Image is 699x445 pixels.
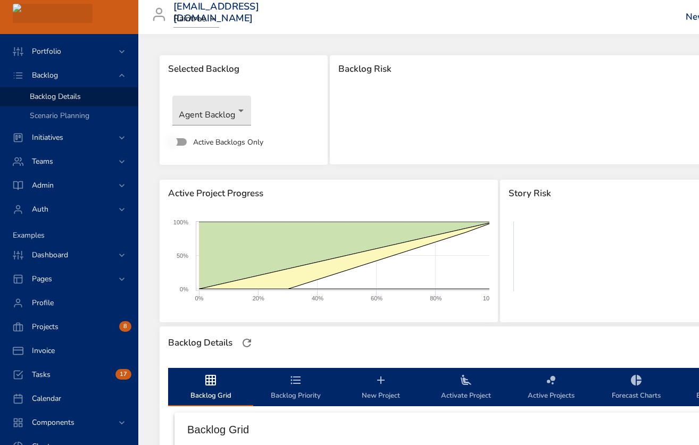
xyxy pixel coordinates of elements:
span: Pages [23,274,61,284]
text: 40% [312,295,323,301]
div: Raintree [173,11,219,28]
span: Selected Backlog [168,64,319,74]
span: Invoice [23,346,63,356]
span: Auth [23,204,57,214]
span: Components [23,417,83,427]
span: Tasks [23,370,59,380]
div: Backlog Details [165,334,236,351]
button: Refresh Page [239,335,255,351]
span: Portfolio [23,46,70,56]
div: Agent Backlog [172,96,251,125]
span: Active Projects [515,374,587,402]
span: Active Project Progress [168,188,489,199]
span: Dashboard [23,250,77,260]
span: 17 [115,370,131,379]
span: Profile [23,298,62,308]
span: 8 [119,322,131,331]
span: Forecast Charts [600,374,672,402]
text: 100% [483,295,498,301]
text: 0% [180,286,188,292]
text: 100% [173,219,188,225]
span: New Project [345,374,417,402]
text: 50% [177,253,188,259]
span: Active Backlogs Only [193,137,263,148]
span: Calendar [23,393,70,404]
span: Projects [23,322,67,332]
span: Backlog Grid [174,374,247,402]
text: 60% [371,295,382,301]
span: Scenario Planning [30,111,89,121]
h3: [EMAIL_ADDRESS][DOMAIN_NAME] [173,1,259,24]
span: Backlog [23,70,66,80]
text: 20% [253,295,264,301]
span: Backlog Details [30,91,81,102]
text: 80% [430,295,442,301]
span: Activate Project [430,374,502,402]
span: Backlog Priority [260,374,332,402]
text: 0% [195,295,204,301]
span: Admin [23,180,62,190]
span: Initiatives [23,132,72,142]
span: Teams [23,156,62,166]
